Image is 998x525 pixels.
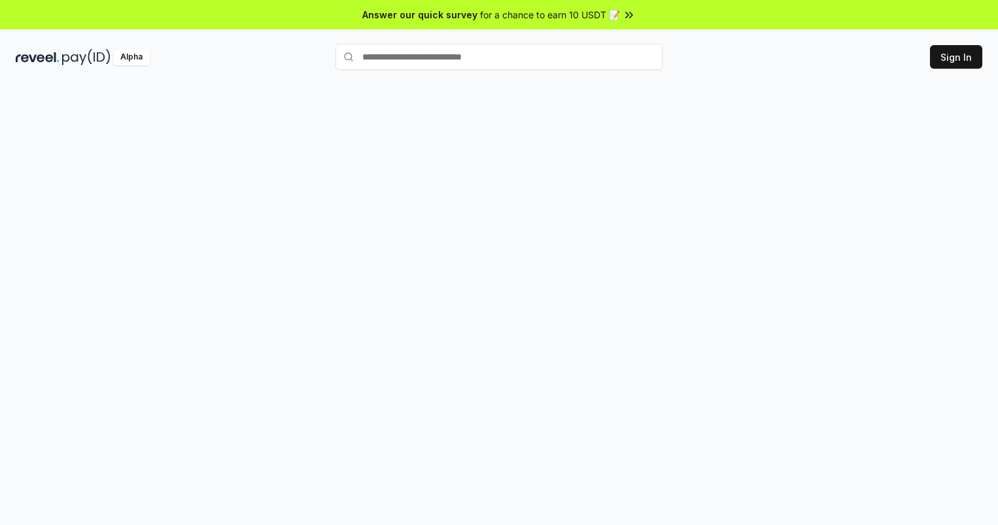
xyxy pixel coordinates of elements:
span: Answer our quick survey [362,8,477,22]
img: pay_id [62,49,111,65]
div: Alpha [113,49,150,65]
button: Sign In [930,45,982,69]
span: for a chance to earn 10 USDT 📝 [480,8,620,22]
img: reveel_dark [16,49,60,65]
